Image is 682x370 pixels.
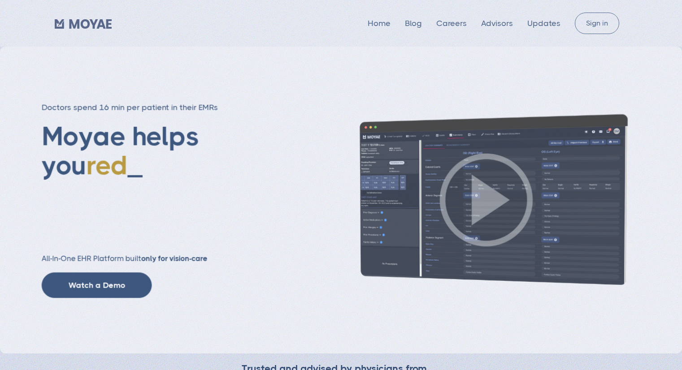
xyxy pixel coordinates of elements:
[405,19,422,28] a: Blog
[41,122,276,236] h1: Moyae helps you
[41,272,152,298] a: Watch a Demo
[368,19,391,28] a: Home
[436,19,467,28] a: Careers
[41,102,276,113] h3: Doctors spend 16 min per patient in their EMRs
[141,254,207,263] strong: only for vision-care
[527,19,560,28] a: Updates
[332,113,641,287] img: Patient history screenshot
[55,17,112,30] a: home
[86,150,127,181] span: red
[55,19,112,29] img: Moyae Logo
[127,150,142,181] span: _
[41,254,276,264] h2: All-In-One EHR Platform built
[481,19,513,28] a: Advisors
[575,13,619,34] a: Sign in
